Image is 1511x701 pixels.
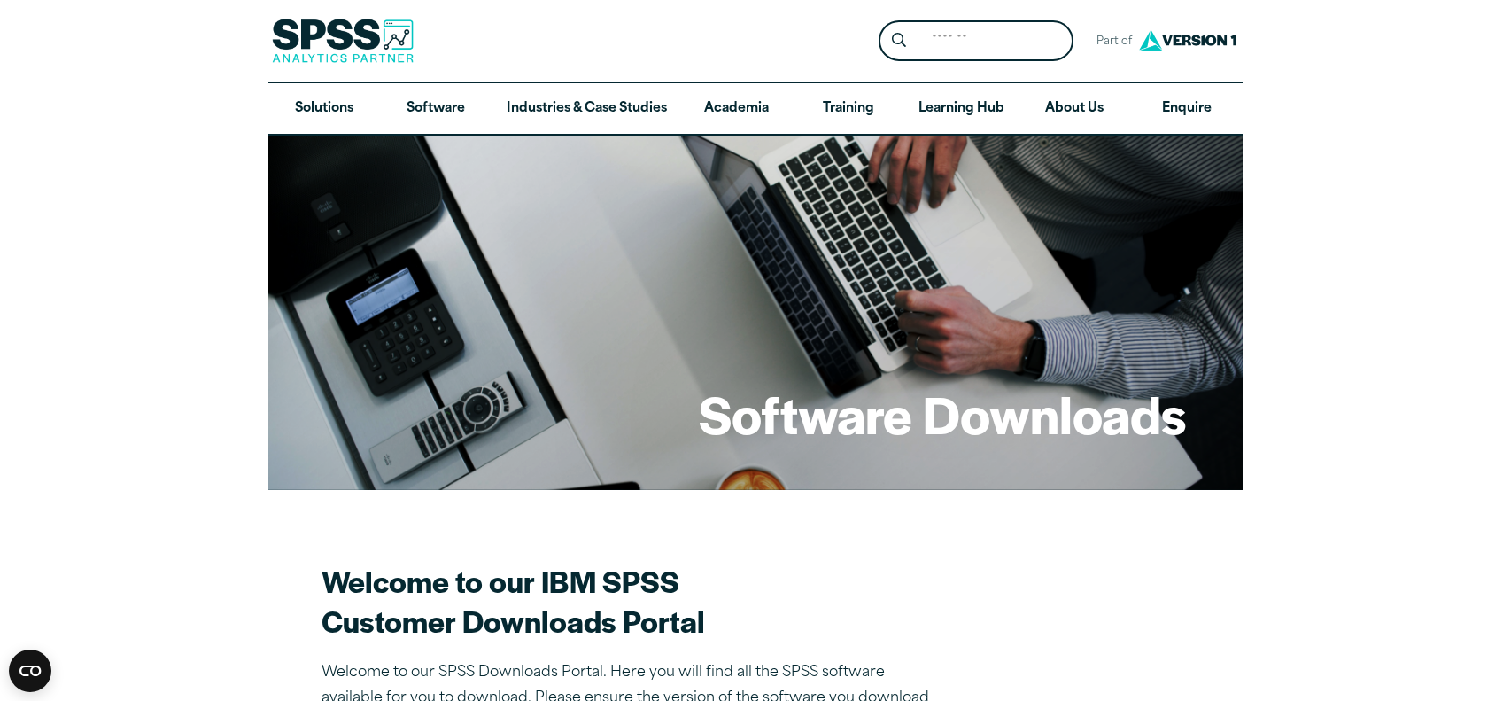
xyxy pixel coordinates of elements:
[1135,24,1241,57] img: Version1 Logo
[883,25,916,58] button: Search magnifying glass icon
[1019,83,1130,135] a: About Us
[268,83,1243,135] nav: Desktop version of site main menu
[1088,29,1135,55] span: Part of
[9,650,51,692] button: Open CMP widget
[380,83,492,135] a: Software
[892,33,906,48] svg: Search magnifying glass icon
[272,19,414,63] img: SPSS Analytics Partner
[681,83,793,135] a: Academia
[879,20,1073,62] form: Site Header Search Form
[492,83,681,135] a: Industries & Case Studies
[1131,83,1243,135] a: Enquire
[322,561,941,641] h2: Welcome to our IBM SPSS Customer Downloads Portal
[699,379,1186,448] h1: Software Downloads
[793,83,904,135] a: Training
[904,83,1019,135] a: Learning Hub
[268,83,380,135] a: Solutions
